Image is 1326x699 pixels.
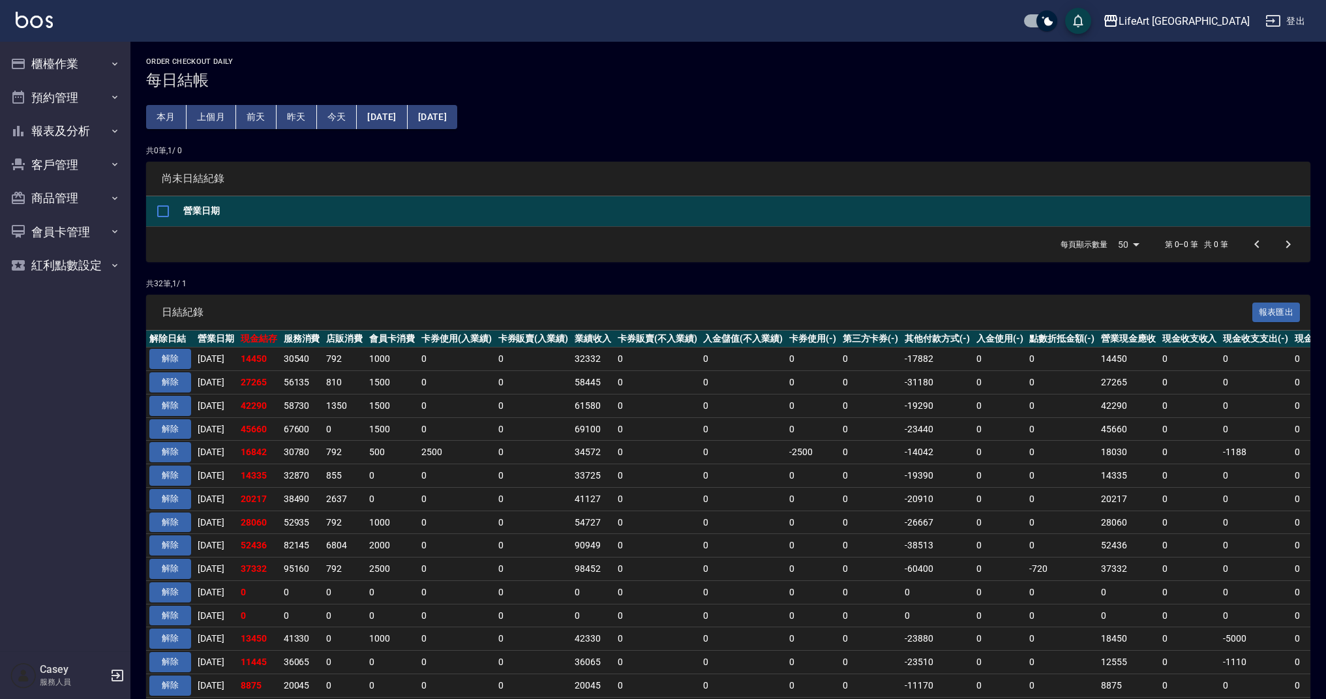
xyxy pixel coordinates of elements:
td: 0 [973,371,1027,394]
button: [DATE] [408,105,457,129]
td: 0 [786,487,839,511]
td: 0 [1159,464,1220,488]
td: 0 [418,580,495,604]
td: 95160 [280,558,324,581]
td: 0 [1026,464,1098,488]
td: 0 [901,580,973,604]
td: 855 [323,464,366,488]
td: 0 [1159,580,1220,604]
td: 0 [495,580,572,604]
td: 0 [1220,417,1291,441]
td: -720 [1026,558,1098,581]
td: 0 [786,534,839,558]
td: 0 [1026,580,1098,604]
td: 0 [1220,348,1291,371]
td: 0 [1159,511,1220,534]
td: 41330 [280,627,324,651]
td: 0 [366,487,418,511]
td: 0 [1220,464,1291,488]
td: -31180 [901,371,973,394]
button: 前天 [236,105,277,129]
td: [DATE] [194,394,237,417]
td: 0 [786,580,839,604]
td: 792 [323,511,366,534]
td: 0 [839,534,902,558]
img: Logo [16,12,53,28]
td: 0 [839,604,902,627]
td: 0 [786,464,839,488]
button: [DATE] [357,105,407,129]
td: 2500 [418,441,495,464]
td: 0 [839,464,902,488]
td: 0 [418,464,495,488]
td: 28060 [237,511,280,534]
td: -19290 [901,394,973,417]
th: 卡券使用(-) [786,331,839,348]
td: 0 [973,348,1027,371]
td: 0 [1026,348,1098,371]
td: 67600 [280,417,324,441]
td: 0 [839,511,902,534]
td: [DATE] [194,348,237,371]
td: [DATE] [194,487,237,511]
td: 1500 [366,371,418,394]
td: 0 [1026,511,1098,534]
button: 紅利點數設定 [5,248,125,282]
a: 報表匯出 [1252,305,1301,318]
span: 尚未日結紀錄 [162,172,1295,185]
td: 0 [1098,604,1159,627]
td: 0 [614,371,701,394]
td: -1188 [1220,441,1291,464]
td: 0 [418,348,495,371]
td: 0 [700,604,786,627]
th: 卡券販賣(不入業績) [614,331,701,348]
p: 每頁顯示數量 [1061,239,1108,250]
td: 0 [700,487,786,511]
td: 0 [495,534,572,558]
td: 0 [700,558,786,581]
h5: Casey [40,663,106,676]
td: 27265 [237,371,280,394]
td: 90949 [571,534,614,558]
td: 2000 [366,534,418,558]
td: 0 [614,558,701,581]
td: 0 [1026,417,1098,441]
td: 1350 [323,394,366,417]
td: 0 [366,464,418,488]
button: 解除 [149,629,191,649]
td: 38490 [280,487,324,511]
p: 第 0–0 筆 共 0 筆 [1165,239,1228,250]
button: 解除 [149,489,191,509]
td: 0 [839,394,902,417]
td: 0 [901,604,973,627]
td: -2500 [786,441,839,464]
td: -17882 [901,348,973,371]
td: [DATE] [194,371,237,394]
td: [DATE] [194,534,237,558]
td: 1500 [366,417,418,441]
td: 0 [973,464,1027,488]
p: 共 0 筆, 1 / 0 [146,145,1310,156]
td: 0 [1026,394,1098,417]
td: 0 [1026,534,1098,558]
button: 解除 [149,442,191,462]
button: 櫃檯作業 [5,47,125,81]
td: 0 [786,604,839,627]
td: 0 [700,464,786,488]
td: 0 [973,604,1027,627]
td: 2500 [366,558,418,581]
th: 點數折抵金額(-) [1026,331,1098,348]
td: 792 [323,558,366,581]
td: 0 [614,511,701,534]
td: 0 [973,441,1027,464]
td: 0 [495,487,572,511]
th: 卡券使用(入業績) [418,331,495,348]
td: 0 [323,417,366,441]
td: 0 [786,348,839,371]
td: 0 [1220,371,1291,394]
td: 18030 [1098,441,1159,464]
td: 0 [700,348,786,371]
td: 42290 [237,394,280,417]
td: 14335 [1098,464,1159,488]
button: 解除 [149,582,191,602]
